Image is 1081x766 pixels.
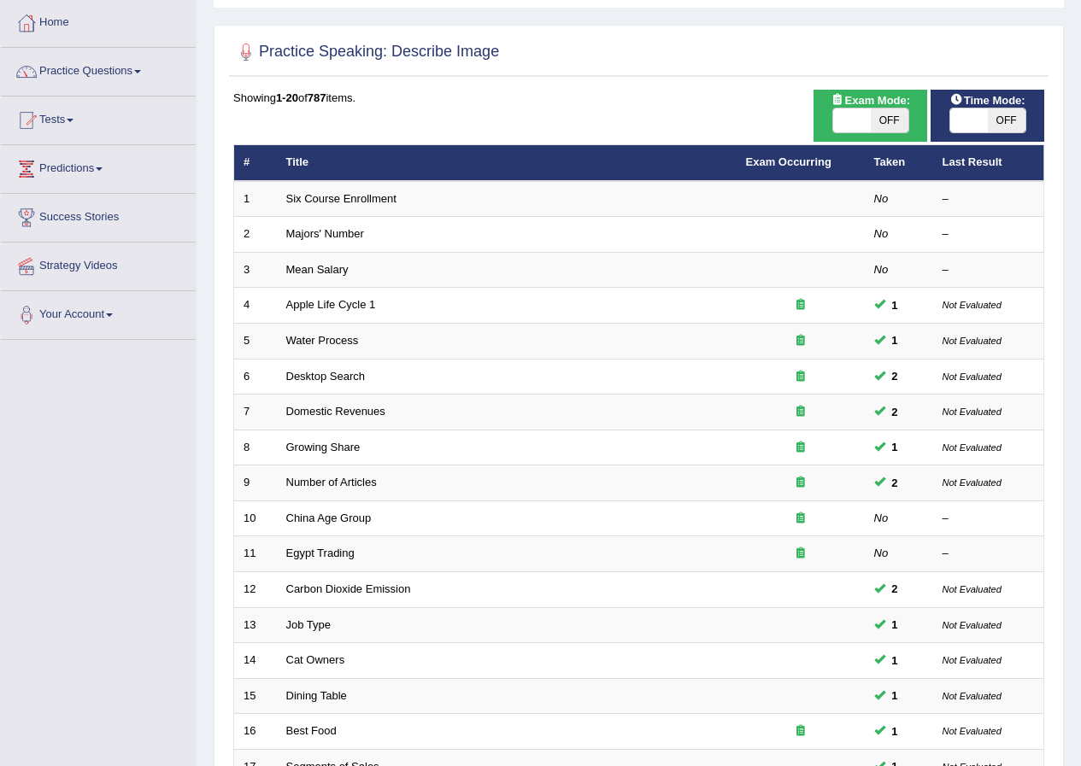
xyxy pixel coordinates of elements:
small: Not Evaluated [943,371,1002,382]
span: You can still take this question [885,331,905,349]
a: Best Food [286,724,337,737]
span: You can still take this question [885,367,905,385]
a: Tests [1,96,196,139]
a: Growing Share [286,441,361,453]
a: China Age Group [286,512,372,524]
span: You can still take this question [885,403,905,421]
small: Not Evaluated [943,477,1002,488]
span: You can still take this question [885,616,905,634]
a: Dining Table [286,689,347,702]
small: Not Evaluated [943,620,1002,630]
td: 15 [234,678,277,714]
th: Title [277,145,737,181]
td: 11 [234,536,277,572]
a: Six Course Enrollment [286,192,397,205]
h2: Practice Speaking: Describe Image [233,39,499,65]
a: Mean Salary [286,263,349,276]
span: You can still take this question [885,438,905,456]
div: Exam occurring question [746,511,855,527]
td: 5 [234,324,277,360]
div: Showing of items. [233,90,1044,106]
span: OFF [988,108,1025,132]
small: Not Evaluated [943,442,1002,453]
small: Not Evaluated [943,691,1002,701]
a: Egypt Trading [286,547,355,559]
div: Show exams occurring in exams [814,90,927,142]
a: Strategy Videos [1,243,196,285]
small: Not Evaluated [943,584,1002,594]
span: OFF [871,108,908,132]
span: You can still take this question [885,296,905,314]
a: Predictions [1,145,196,188]
td: 10 [234,500,277,536]
div: Exam occurring question [746,369,855,385]
th: # [234,145,277,181]
em: No [874,263,889,276]
a: Your Account [1,291,196,334]
small: Not Evaluated [943,726,1002,736]
a: Job Type [286,618,332,631]
a: Cat Owners [286,653,345,666]
small: Not Evaluated [943,336,1002,346]
td: 1 [234,181,277,217]
td: 6 [234,359,277,395]
small: Not Evaluated [943,300,1002,310]
a: Success Stories [1,194,196,237]
b: 787 [308,91,326,104]
div: – [943,226,1035,243]
span: Exam Mode: [825,91,917,109]
span: Time Mode: [943,91,1032,109]
span: You can still take this question [885,687,905,705]
td: 12 [234,571,277,607]
em: No [874,227,889,240]
div: – [943,191,1035,208]
a: Number of Articles [286,476,377,488]
span: You can still take this question [885,652,905,670]
span: You can still take this question [885,474,905,492]
div: Exam occurring question [746,404,855,420]
td: 2 [234,217,277,253]
div: – [943,511,1035,527]
em: No [874,512,889,524]
a: Exam Occurring [746,155,831,168]
em: No [874,547,889,559]
span: You can still take this question [885,722,905,740]
a: Water Process [286,334,359,347]
td: 3 [234,252,277,288]
th: Taken [865,145,933,181]
span: You can still take this question [885,580,905,598]
td: 4 [234,288,277,324]
small: Not Evaluated [943,655,1002,665]
div: Exam occurring question [746,723,855,740]
div: – [943,546,1035,562]
td: 16 [234,714,277,750]
em: No [874,192,889,205]
div: Exam occurring question [746,297,855,313]
a: Carbon Dioxide Emission [286,582,411,595]
td: 14 [234,643,277,679]
b: 1-20 [276,91,298,104]
td: 9 [234,465,277,501]
a: Desktop Search [286,370,366,383]
div: Exam occurring question [746,440,855,456]
th: Last Result [933,145,1044,181]
div: Exam occurring question [746,546,855,562]
div: Exam occurring question [746,333,855,349]
td: 8 [234,430,277,465]
small: Not Evaluated [943,406,1002,417]
td: 13 [234,607,277,643]
a: Apple Life Cycle 1 [286,298,376,311]
div: – [943,262,1035,278]
a: Practice Questions [1,48,196,91]
td: 7 [234,395,277,430]
a: Majors' Number [286,227,364,240]
a: Domestic Revenues [286,405,385,418]
div: Exam occurring question [746,475,855,491]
